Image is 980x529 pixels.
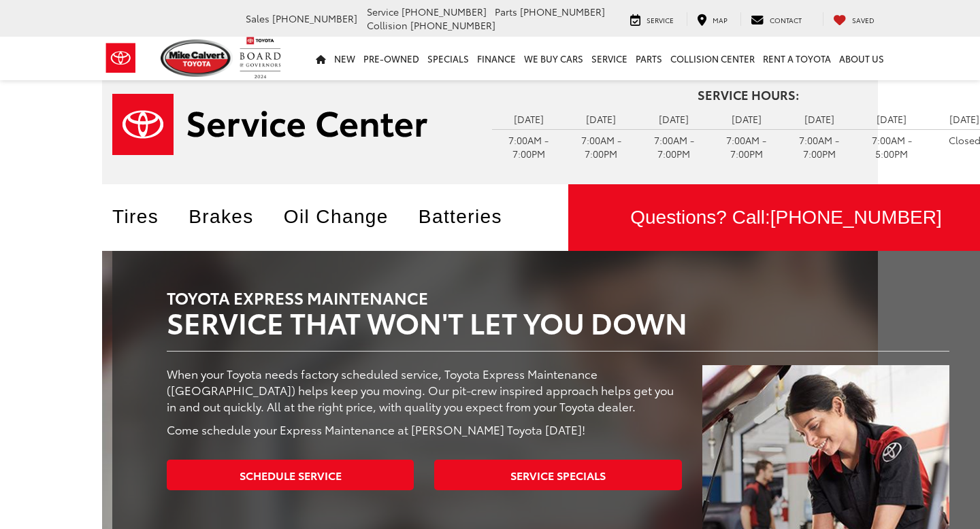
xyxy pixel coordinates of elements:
[835,37,888,80] a: About Us
[666,37,759,80] a: Collision Center
[823,12,885,26] a: My Saved Vehicles
[565,129,638,164] td: 7:00AM - 7:00PM
[520,37,587,80] a: WE BUY CARS
[167,421,682,437] p: Come schedule your Express Maintenance at [PERSON_NAME] Toyota [DATE]!
[620,12,684,26] a: Service
[272,12,357,25] span: [PHONE_NUMBER]
[112,206,179,227] a: Tires
[647,15,674,25] span: Service
[367,18,408,32] span: Collision
[632,37,666,80] a: Parts
[359,37,423,80] a: Pre-Owned
[520,5,605,18] span: [PHONE_NUMBER]
[492,109,565,129] td: [DATE]
[710,129,783,164] td: 7:00AM - 7:00PM
[587,37,632,80] a: Service
[852,15,875,25] span: Saved
[167,460,414,490] a: Schedule Service
[710,109,783,129] td: [DATE]
[783,129,855,164] td: 7:00AM - 7:00PM
[713,15,728,25] span: Map
[473,37,520,80] a: Finance
[495,5,517,18] span: Parts
[112,94,427,155] img: Service Center | Mike Calvert Toyota in Houston TX
[770,207,942,228] span: [PHONE_NUMBER]
[759,37,835,80] a: Rent a Toyota
[367,5,399,18] span: Service
[284,206,409,227] a: Oil Change
[687,12,738,26] a: Map
[312,37,330,80] a: Home
[246,12,269,25] span: Sales
[410,18,495,32] span: [PHONE_NUMBER]
[167,365,682,414] p: When your Toyota needs factory scheduled service, Toyota Express Maintenance ([GEOGRAPHIC_DATA]) ...
[770,15,802,25] span: Contact
[402,5,487,18] span: [PHONE_NUMBER]
[161,39,233,77] img: Mike Calvert Toyota
[492,129,565,164] td: 7:00AM - 7:00PM
[783,109,855,129] td: [DATE]
[112,94,472,155] a: Service Center | Mike Calvert Toyota in Houston TX
[855,129,928,164] td: 7:00AM - 5:00PM
[330,37,359,80] a: New
[167,288,949,338] h1: Toyota Express Maintenance
[434,460,681,490] a: Service Specials
[423,37,473,80] a: Specials
[565,109,638,129] td: [DATE]
[419,206,523,227] a: Batteries
[95,36,146,80] img: Toyota
[638,109,710,129] td: [DATE]
[638,129,710,164] td: 7:00AM - 7:00PM
[740,12,812,26] a: Contact
[855,109,928,129] td: [DATE]
[189,206,274,227] a: Brakes
[167,301,687,342] span: Service that won't let you down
